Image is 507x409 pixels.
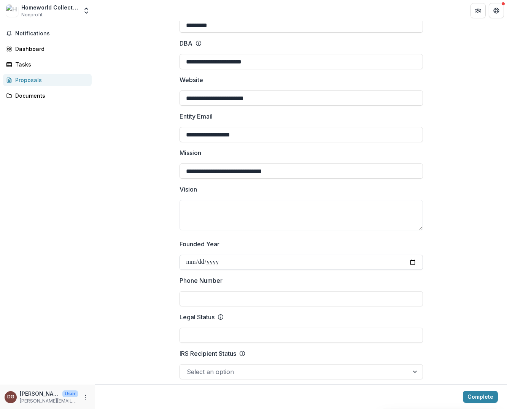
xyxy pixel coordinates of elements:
[180,185,197,194] p: Vision
[15,92,86,100] div: Documents
[15,45,86,53] div: Dashboard
[3,89,92,102] a: Documents
[180,75,203,84] p: Website
[20,390,59,398] p: [PERSON_NAME]
[7,395,14,399] div: Daniel Goodwin
[20,398,78,404] p: [PERSON_NAME][EMAIL_ADDRESS][DOMAIN_NAME]
[21,11,43,18] span: Nonprofit
[3,74,92,86] a: Proposals
[62,390,78,397] p: User
[3,43,92,55] a: Dashboard
[81,3,92,18] button: Open entity switcher
[15,30,89,37] span: Notifications
[463,391,498,403] button: Complete
[180,349,236,358] p: IRS Recipient Status
[6,5,18,17] img: Homeworld Collective Inc
[15,60,86,68] div: Tasks
[81,393,90,402] button: More
[180,239,219,249] p: Founded Year
[180,312,215,322] p: Legal Status
[180,276,223,285] p: Phone Number
[180,148,201,157] p: Mission
[21,3,78,11] div: Homeworld Collective Inc
[489,3,504,18] button: Get Help
[3,58,92,71] a: Tasks
[15,76,86,84] div: Proposals
[180,112,213,121] p: Entity Email
[3,27,92,40] button: Notifications
[180,39,192,48] p: DBA
[470,3,486,18] button: Partners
